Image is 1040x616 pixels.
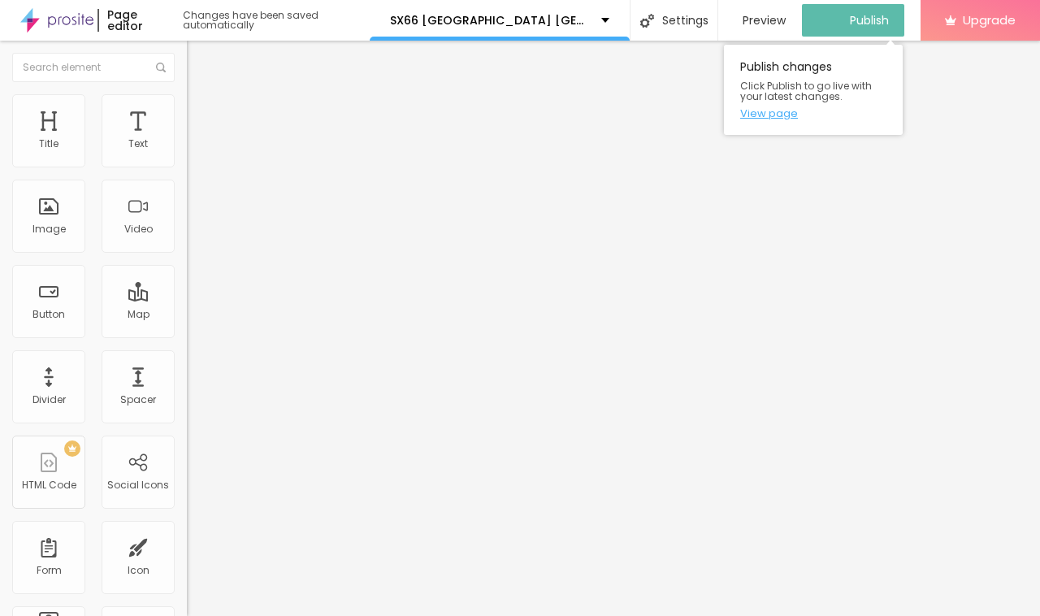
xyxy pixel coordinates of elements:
[128,309,149,320] div: Map
[740,80,886,102] span: Click Publish to go live with your latest changes.
[183,11,370,30] div: Changes have been saved automatically
[724,45,903,135] div: Publish changes
[187,41,1040,616] iframe: To enrich screen reader interactions, please activate Accessibility in Grammarly extension settings
[37,565,62,576] div: Form
[97,9,167,32] div: Page editor
[850,14,889,27] span: Publish
[12,53,175,82] input: Search element
[740,108,886,119] a: View page
[743,14,786,27] span: Preview
[390,15,589,26] p: SX66 [GEOGRAPHIC_DATA] [GEOGRAPHIC_DATA] - 2026
[32,223,66,235] div: Image
[32,309,65,320] div: Button
[22,479,76,491] div: HTML Code
[128,565,149,576] div: Icon
[128,138,148,150] div: Text
[963,13,1016,27] span: Upgrade
[124,223,153,235] div: Video
[640,14,654,28] img: Icone
[156,63,166,72] img: Icone
[107,479,169,491] div: Social Icons
[802,4,904,37] button: Publish
[718,4,802,37] button: Preview
[120,394,156,406] div: Spacer
[32,394,66,406] div: Divider
[39,138,58,150] div: Title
